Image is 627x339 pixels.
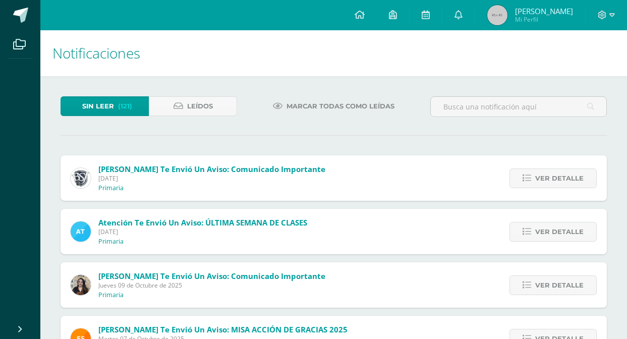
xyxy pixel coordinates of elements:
img: 9b923b7a5257eca232f958b02ed92d0f.png [71,168,91,188]
span: [PERSON_NAME] te envió un aviso: MISA ACCIÓN DE GRACIAS 2025 [98,324,348,334]
span: Ver detalle [535,222,584,241]
span: Ver detalle [535,169,584,188]
span: Notificaciones [52,43,140,63]
span: (121) [118,97,132,116]
a: Marcar todas como leídas [260,96,407,116]
span: Ver detalle [535,276,584,295]
span: Leídos [187,97,213,116]
span: Atención te envió un aviso: ÚLTIMA SEMANA DE CLASES [98,217,307,228]
a: Leídos [149,96,237,116]
span: [DATE] [98,228,307,236]
span: Marcar todas como leídas [287,97,394,116]
span: Mi Perfil [515,15,573,24]
span: [PERSON_NAME] te envió un aviso: Comunicado Importante [98,164,325,174]
a: Sin leer(121) [61,96,149,116]
img: b28abd5fc8ba3844de867acb3a65f220.png [71,275,91,295]
span: Jueves 09 de Octubre de 2025 [98,281,325,290]
p: Primaria [98,238,124,246]
p: Primaria [98,291,124,299]
span: Sin leer [82,97,114,116]
img: 45x45 [487,5,507,25]
span: [DATE] [98,174,325,183]
img: 9fc725f787f6a993fc92a288b7a8b70c.png [71,221,91,242]
span: [PERSON_NAME] te envió un aviso: Comunicado Importante [98,271,325,281]
span: [PERSON_NAME] [515,6,573,16]
input: Busca una notificación aquí [431,97,606,117]
p: Primaria [98,184,124,192]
